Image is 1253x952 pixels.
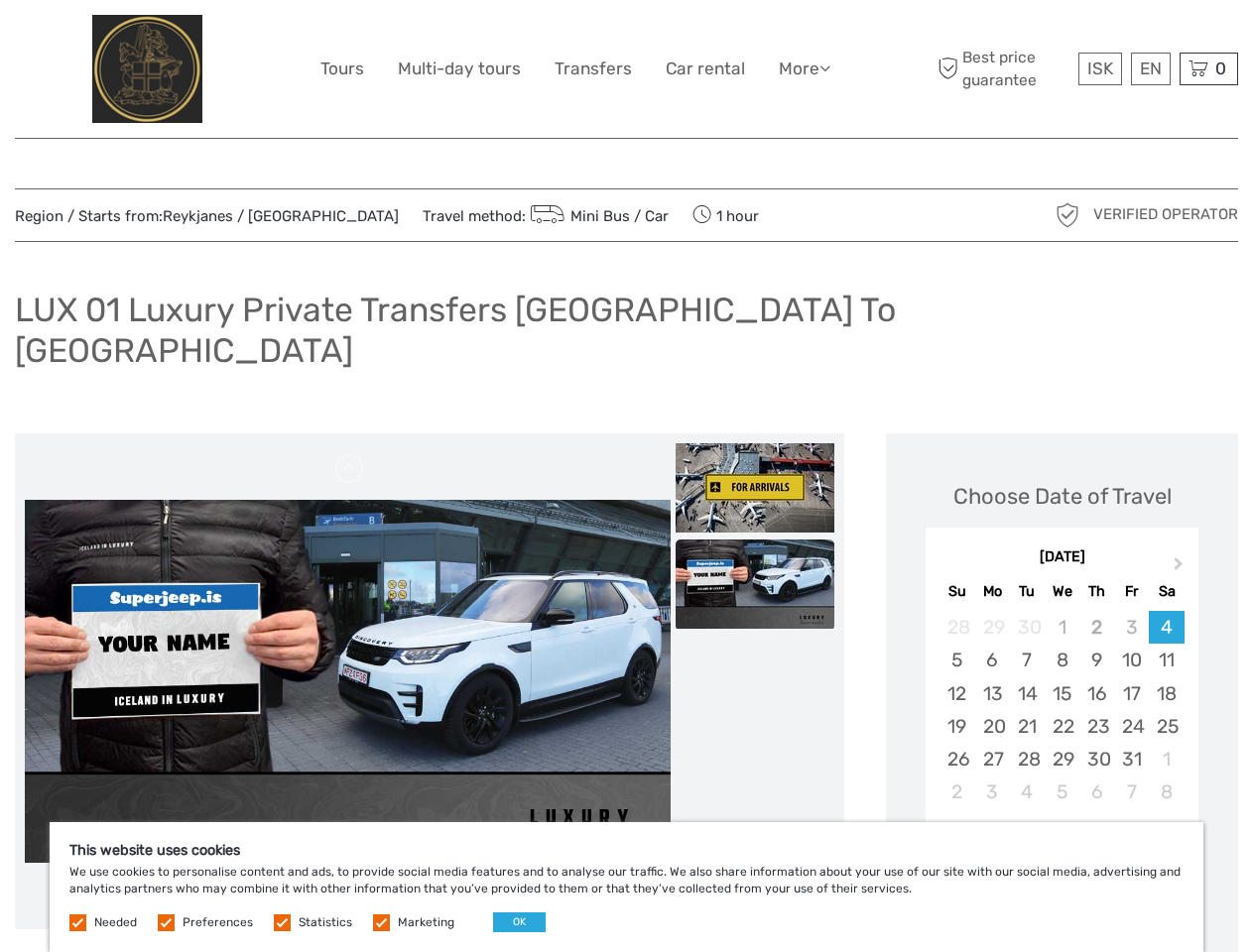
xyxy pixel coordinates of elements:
[975,677,1010,710] div: Choose Monday, October 13th, 2025
[1114,775,1149,808] div: Choose Friday, November 7th, 2025
[1165,552,1196,584] button: Next Month
[15,206,399,227] span: Region / Starts from:
[94,914,137,931] label: Needed
[692,201,759,229] span: 1 hour
[493,912,546,932] button: OK
[1149,775,1184,808] div: Choose Saturday, November 8th, 2025
[398,914,454,931] label: Marketing
[926,547,1198,568] div: [DATE]
[975,578,1010,605] div: Mo
[940,611,974,644] div: Not available Sunday, September 28th, 2025
[320,55,364,83] a: Tours
[1045,644,1079,676] div: Choose Wednesday, October 8th, 2025
[940,677,974,710] div: Choose Sunday, October 12th, 2025
[28,35,224,51] p: We're away right now. Please check back later!
[25,500,671,863] img: 16fb447c7d50440eaa484c9a0dbf045b_main_slider.jpeg
[1114,611,1149,644] div: Not available Friday, October 3rd, 2025
[163,207,399,225] a: Reykjanes / [GEOGRAPHIC_DATA]
[1114,578,1149,605] div: Fr
[975,710,1010,743] div: Choose Monday, October 20th, 2025
[932,611,1191,808] div: month 2025-10
[1149,611,1184,644] div: Choose Saturday, October 4th, 2025
[50,822,1203,952] div: We use cookies to personalise content and ads, to provide social media features and to analyse ou...
[555,55,632,83] a: Transfers
[1114,677,1149,710] div: Choose Friday, October 17th, 2025
[1114,710,1149,743] div: Choose Friday, October 24th, 2025
[1052,199,1083,231] img: verified_operator_grey_128.png
[1045,611,1079,644] div: Not available Wednesday, October 1st, 2025
[1010,644,1045,676] div: Choose Tuesday, October 7th, 2025
[975,611,1010,644] div: Not available Monday, September 29th, 2025
[1087,59,1113,78] span: ISK
[940,578,974,605] div: Su
[975,644,1010,676] div: Choose Monday, October 6th, 2025
[953,481,1172,512] div: Choose Date of Travel
[1010,710,1045,743] div: Choose Tuesday, October 21st, 2025
[1045,677,1079,710] div: Choose Wednesday, October 15th, 2025
[69,842,1184,859] h5: This website uses cookies
[1079,578,1114,605] div: Th
[1079,644,1114,676] div: Choose Thursday, October 9th, 2025
[1010,743,1045,775] div: Choose Tuesday, October 28th, 2025
[1010,578,1045,605] div: Tu
[940,710,974,743] div: Choose Sunday, October 19th, 2025
[299,914,352,931] label: Statistics
[398,55,521,83] a: Multi-day tours
[1212,59,1229,78] span: 0
[1079,743,1114,775] div: Choose Thursday, October 30th, 2025
[423,201,669,229] span: Travel method:
[779,55,830,83] a: More
[1093,204,1238,225] span: Verified Operator
[1079,677,1114,710] div: Choose Thursday, October 16th, 2025
[1079,611,1114,644] div: Not available Thursday, October 2nd, 2025
[1010,775,1045,808] div: Choose Tuesday, November 4th, 2025
[1149,710,1184,743] div: Choose Saturday, October 25th, 2025
[183,914,253,931] label: Preferences
[975,743,1010,775] div: Choose Monday, October 27th, 2025
[1045,710,1079,743] div: Choose Wednesday, October 22nd, 2025
[1010,611,1045,644] div: Not available Tuesday, September 30th, 2025
[228,31,252,55] button: Open LiveChat chat widget
[1010,677,1045,710] div: Choose Tuesday, October 14th, 2025
[1149,644,1184,676] div: Choose Saturday, October 11th, 2025
[1045,775,1079,808] div: Choose Wednesday, November 5th, 2025
[1114,743,1149,775] div: Choose Friday, October 31st, 2025
[975,775,1010,808] div: Choose Monday, November 3rd, 2025
[92,15,202,123] img: City Center Hotel
[1149,578,1184,605] div: Sa
[1149,743,1184,775] div: Choose Saturday, November 1st, 2025
[526,207,669,225] a: Mini Bus / Car
[933,47,1073,90] span: Best price guarantee
[1114,644,1149,676] div: Choose Friday, October 10th, 2025
[666,55,745,83] a: Car rental
[676,443,834,533] img: d17cabca94be4cdf9a944f0c6cf5d444_slider_thumbnail.jpg
[940,743,974,775] div: Choose Sunday, October 26th, 2025
[1149,677,1184,710] div: Choose Saturday, October 18th, 2025
[940,775,974,808] div: Choose Sunday, November 2nd, 2025
[1131,53,1171,85] div: EN
[676,539,834,629] img: 16fb447c7d50440eaa484c9a0dbf045b_slider_thumbnail.jpeg
[1079,710,1114,743] div: Choose Thursday, October 23rd, 2025
[940,644,974,676] div: Choose Sunday, October 5th, 2025
[1045,743,1079,775] div: Choose Wednesday, October 29th, 2025
[1079,775,1114,808] div: Choose Thursday, November 6th, 2025
[15,290,1238,370] h1: LUX 01 Luxury Private Transfers [GEOGRAPHIC_DATA] To [GEOGRAPHIC_DATA]
[1045,578,1079,605] div: We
